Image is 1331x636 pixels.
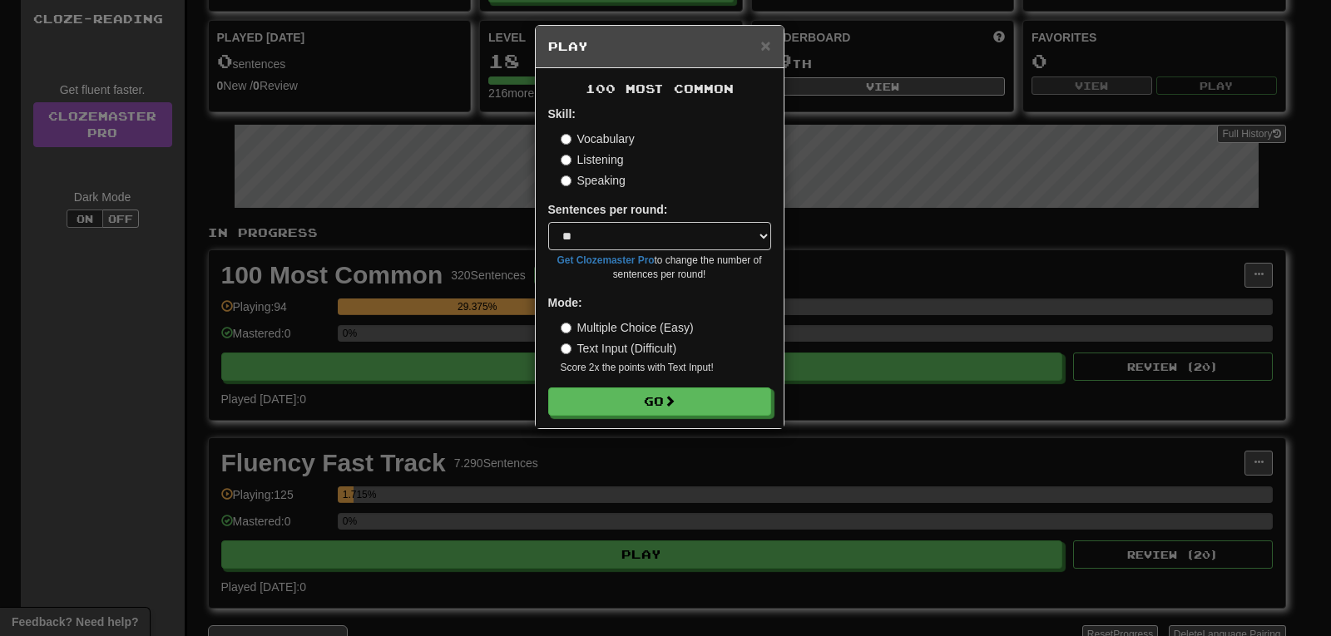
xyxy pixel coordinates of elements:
label: Speaking [561,172,626,189]
label: Listening [561,151,624,168]
label: Multiple Choice (Easy) [561,319,694,336]
input: Speaking [561,175,571,186]
input: Vocabulary [561,134,571,145]
button: Go [548,387,771,416]
small: to change the number of sentences per round! [548,254,771,282]
h5: Play [548,38,771,55]
input: Text Input (Difficult) [561,343,571,354]
label: Vocabulary [561,131,635,147]
strong: Mode: [548,296,582,309]
label: Text Input (Difficult) [561,340,677,357]
strong: Skill: [548,107,576,121]
input: Listening [561,155,571,165]
a: Get Clozemaster Pro [557,254,655,266]
span: 100 Most Common [586,81,734,96]
label: Sentences per round: [548,201,668,218]
small: Score 2x the points with Text Input ! [561,361,771,375]
span: × [760,36,770,55]
button: Close [760,37,770,54]
input: Multiple Choice (Easy) [561,323,571,333]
